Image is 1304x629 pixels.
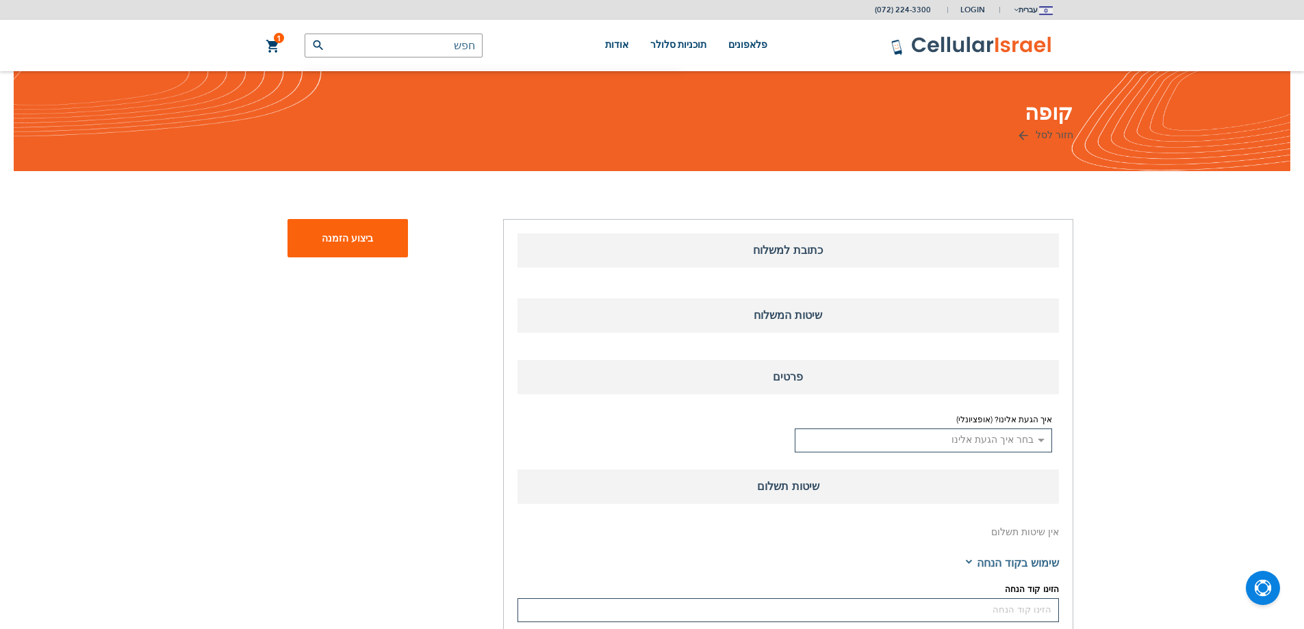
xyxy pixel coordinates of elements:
[728,40,767,50] span: פלאפונים
[1039,6,1053,15] img: Jerusalem
[517,470,1059,504] span: שיטות תשלום
[322,233,373,244] span: ביצוע הזמנה
[517,360,1059,394] span: פרטים
[891,36,1053,56] img: לוגו סלולר ישראל
[728,20,767,71] a: פלאפונים
[277,33,281,44] span: 1
[266,38,281,55] a: 1
[875,5,931,15] a: (072) 224-3300
[650,40,707,50] span: תוכניות סלולר
[956,414,1052,425] span: איך הגעת אלינו? (אופציונלי)
[960,5,985,15] span: Login
[517,298,1059,333] span: שיטות המשלוח
[650,20,707,71] a: תוכניות סלולר
[287,219,408,257] button: ביצוע הזמנה
[605,20,628,71] a: אודות
[1005,584,1059,595] span: הזינו קוד הנחה
[977,556,1059,571] span: שימוש בקוד הנחה
[1025,99,1073,127] span: קופה
[1017,129,1073,142] a: חזור לסל
[517,598,1059,622] input: הזינו קוד הנחה
[305,34,483,57] input: חפש
[605,40,628,50] span: אודות
[517,233,1059,268] span: כתובת למשלוח
[517,524,1059,541] div: אין שיטות תשלום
